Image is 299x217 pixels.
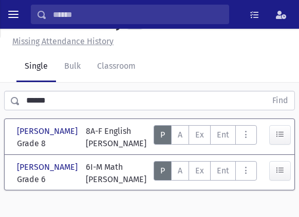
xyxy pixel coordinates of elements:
[86,125,146,150] div: 8A-F English [PERSON_NAME]
[160,130,165,140] span: P
[195,166,204,175] span: Ex
[56,52,89,82] a: Bulk
[178,130,182,140] span: A
[17,137,76,150] span: Grade 8
[17,125,80,137] span: [PERSON_NAME]
[8,36,114,46] a: Missing Attendance History
[195,130,204,140] span: Ex
[17,173,76,186] span: Grade 6
[86,161,146,186] div: 6I-M Math [PERSON_NAME]
[160,166,165,175] span: P
[16,52,56,82] a: Single
[154,161,257,186] div: AttTypes
[12,36,114,46] u: Missing Attendance History
[217,166,229,175] span: Ent
[17,161,80,173] span: [PERSON_NAME]
[217,130,229,140] span: Ent
[4,5,23,24] button: toggle menu
[89,52,144,82] a: Classroom
[47,5,229,24] input: Search
[266,91,294,110] button: Find
[178,166,182,175] span: A
[154,125,257,150] div: AttTypes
